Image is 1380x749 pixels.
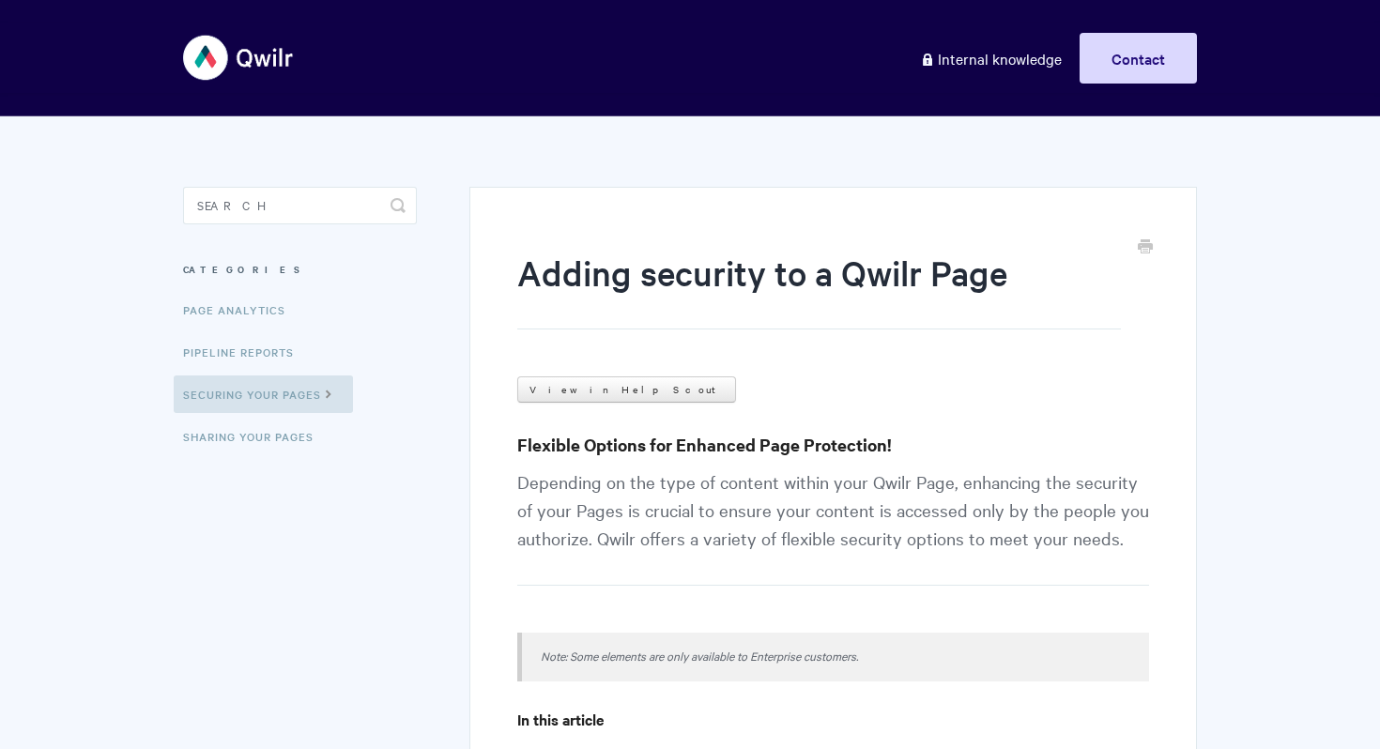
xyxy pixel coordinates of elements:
[517,708,1149,731] h4: In this article
[174,375,353,413] a: Securing Your Pages
[1080,33,1197,84] a: Contact
[906,33,1076,84] a: Internal knowledge
[517,467,1149,586] p: Depending on the type of content within your Qwilr Page, enhancing the security of your Pages is ...
[183,23,295,93] img: Qwilr Help Center
[517,432,1149,458] h3: Flexible Options for Enhanced Page Protection!
[183,252,417,286] h3: Categories
[517,376,736,403] a: View in Help Scout
[183,291,299,329] a: Page Analytics
[183,333,308,371] a: Pipeline reports
[183,187,417,224] input: Search
[541,647,858,664] em: Note: Some elements are only available to Enterprise customers.
[183,418,328,455] a: Sharing Your Pages
[1138,237,1153,258] a: Print this Article
[517,249,1121,329] h1: Adding security to a Qwilr Page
